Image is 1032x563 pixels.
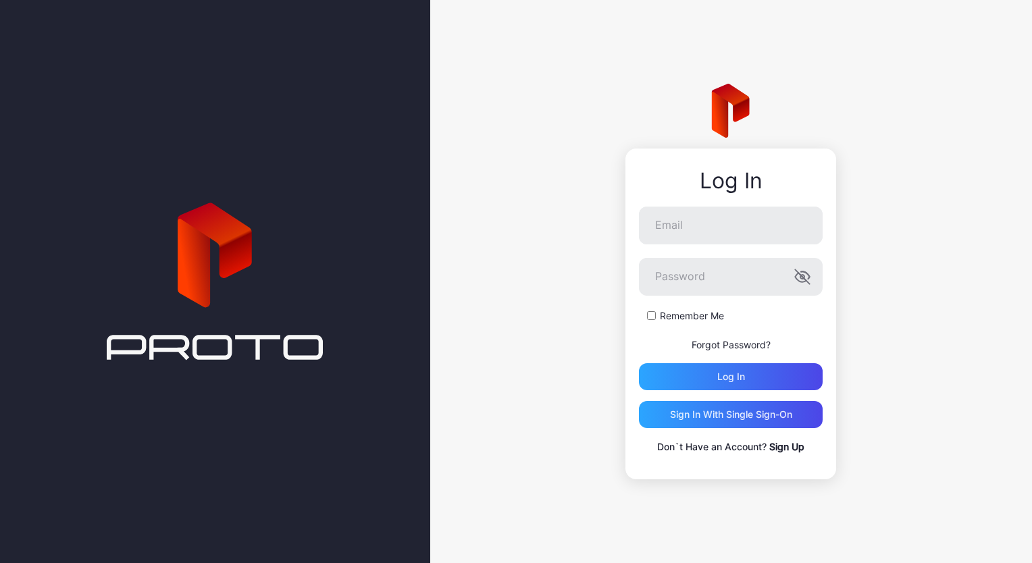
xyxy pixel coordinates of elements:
[639,207,823,244] input: Email
[769,441,804,452] a: Sign Up
[639,363,823,390] button: Log in
[717,371,745,382] div: Log in
[639,169,823,193] div: Log In
[660,309,724,323] label: Remember Me
[692,339,771,350] a: Forgot Password?
[794,269,810,285] button: Password
[639,401,823,428] button: Sign in With Single Sign-On
[639,439,823,455] p: Don`t Have an Account?
[639,258,823,296] input: Password
[670,409,792,420] div: Sign in With Single Sign-On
